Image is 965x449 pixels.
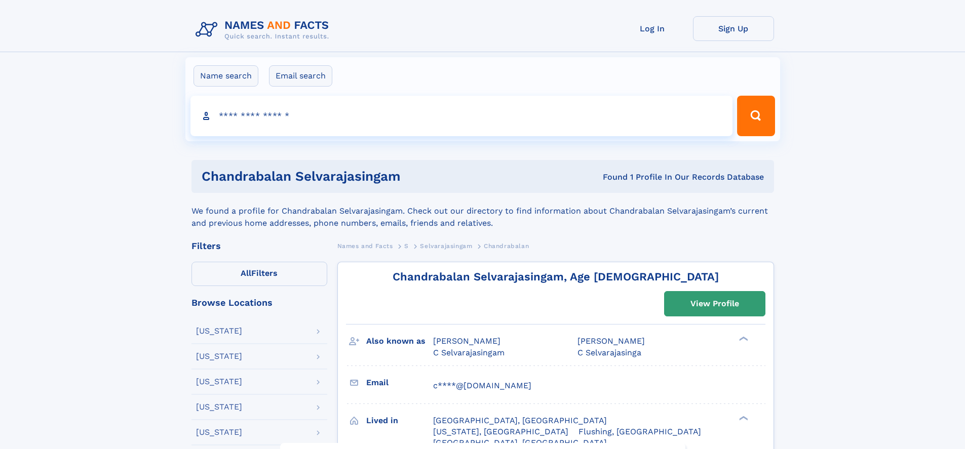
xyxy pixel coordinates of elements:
[196,327,242,335] div: [US_STATE]
[366,333,433,350] h3: Also known as
[420,239,472,252] a: Selvarajasingam
[737,415,749,421] div: ❯
[693,16,774,41] a: Sign Up
[433,348,505,357] span: C Selvarajasingam
[433,336,500,346] span: [PERSON_NAME]
[393,270,719,283] a: Chandrabalan Selvarajasingam, Age [DEMOGRAPHIC_DATA]
[420,242,472,250] span: Selvarajasingam
[190,96,733,136] input: search input
[194,65,258,87] label: Name search
[196,352,242,360] div: [US_STATE]
[665,292,765,316] a: View Profile
[577,348,641,357] span: C Selvarajasinga
[612,16,693,41] a: Log In
[577,336,645,346] span: [PERSON_NAME]
[737,336,749,342] div: ❯
[191,298,327,307] div: Browse Locations
[366,374,433,391] h3: Email
[433,416,607,425] span: [GEOGRAPHIC_DATA], [GEOGRAPHIC_DATA]
[191,16,337,44] img: Logo Names and Facts
[202,170,502,183] h1: Chandrabalan Selvarajasingam
[737,96,775,136] button: Search Button
[578,427,701,436] span: Flushing, [GEOGRAPHIC_DATA]
[690,292,739,315] div: View Profile
[366,412,433,429] h3: Lived in
[196,428,242,436] div: [US_STATE]
[241,268,251,278] span: All
[404,239,409,252] a: S
[433,427,568,436] span: [US_STATE], [GEOGRAPHIC_DATA]
[191,241,327,251] div: Filters
[501,172,764,183] div: Found 1 Profile In Our Records Database
[191,262,327,286] label: Filters
[433,438,607,447] span: [GEOGRAPHIC_DATA], [GEOGRAPHIC_DATA]
[196,378,242,386] div: [US_STATE]
[196,403,242,411] div: [US_STATE]
[269,65,332,87] label: Email search
[404,242,409,250] span: S
[191,193,774,229] div: We found a profile for Chandrabalan Selvarajasingam. Check out our directory to find information ...
[337,239,393,252] a: Names and Facts
[484,242,529,250] span: Chandrabalan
